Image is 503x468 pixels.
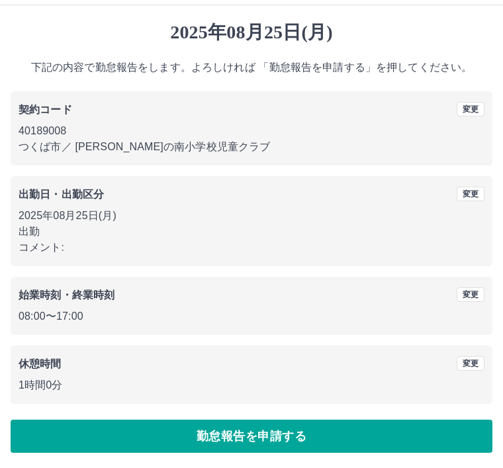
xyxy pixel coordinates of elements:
[11,21,492,44] h1: 2025年08月25日(月)
[19,104,72,115] b: 契約コード
[19,189,104,200] b: 出勤日・出勤区分
[457,102,484,117] button: 変更
[457,187,484,201] button: 変更
[11,420,492,453] button: 勤怠報告を申請する
[19,208,484,224] p: 2025年08月25日(月)
[19,289,114,301] b: 始業時刻・終業時刻
[11,60,492,75] p: 下記の内容で勤怠報告をします。よろしければ 「勤怠報告を申請する」を押してください。
[457,356,484,371] button: 変更
[19,358,62,369] b: 休憩時間
[19,224,484,240] p: 出勤
[19,308,484,324] p: 08:00 〜 17:00
[19,123,484,139] p: 40189008
[19,377,484,393] p: 1時間0分
[19,240,484,256] p: コメント:
[457,287,484,302] button: 変更
[19,139,484,155] p: つくば市 ／ [PERSON_NAME]の南小学校児童クラブ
